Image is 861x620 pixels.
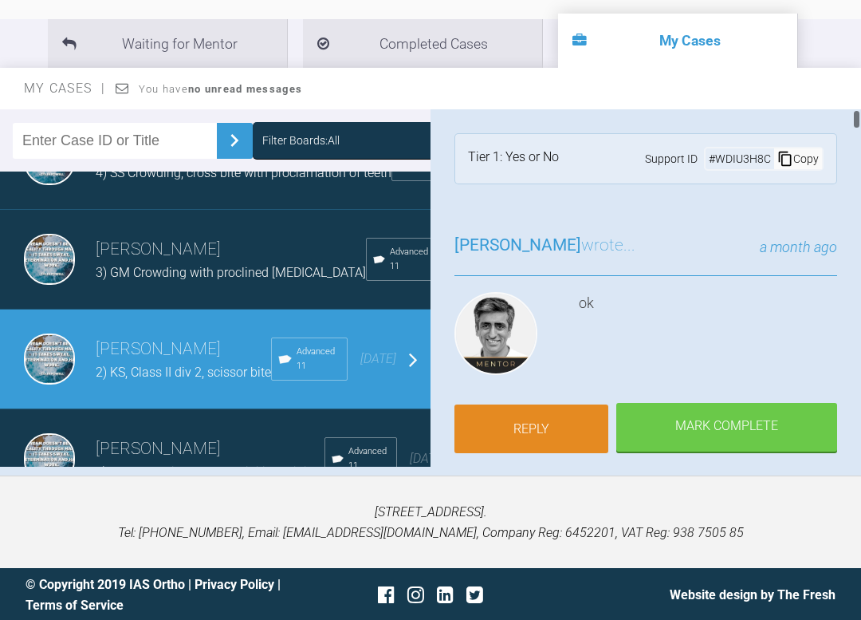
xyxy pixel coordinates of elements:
div: Mark Complete [616,403,837,452]
span: 2) KS, Class II div 2, scissor bite [96,365,271,380]
a: Terms of Service [26,598,124,613]
img: Waseem Farooq [24,433,75,484]
h3: wrote... [454,232,635,259]
h3: [PERSON_NAME] [96,236,366,263]
img: Waseem Farooq [24,334,75,385]
strong: no unread messages [188,83,302,95]
span: [DATE] [410,451,446,466]
li: Waiting for Mentor [48,19,287,68]
input: Enter Case ID or Title [13,123,217,159]
div: Copy [774,148,822,169]
span: [DATE] [360,351,396,366]
span: Advanced 11 [297,345,340,373]
span: My Cases [24,81,106,96]
span: a month ago [760,239,837,255]
p: [STREET_ADDRESS]. Tel: [PHONE_NUMBER], Email: [EMAIL_ADDRESS][DOMAIN_NAME], Company Reg: 6452201,... [26,502,835,543]
img: Waseem Farooq [24,234,75,285]
span: You have [139,83,302,95]
a: Reply [454,405,608,454]
li: Completed Cases [303,19,542,68]
li: My Cases [558,14,797,68]
span: Advanced 11 [348,444,390,473]
span: [PERSON_NAME] [454,235,581,255]
div: Tier 1: Yes or No [468,147,559,171]
div: # WDIU3H8C [706,150,774,168]
img: Asif Chatoo [454,292,537,375]
span: Advanced 11 [390,245,431,274]
span: Support ID [645,150,698,168]
h3: [PERSON_NAME] [96,336,271,363]
a: Website design by The Fresh [670,587,835,602]
div: ok [579,292,837,381]
h3: [PERSON_NAME] [96,436,324,463]
a: Privacy Policy [195,577,274,592]
span: 3) GM Crowding with proclined [MEDICAL_DATA] [96,265,366,280]
div: © Copyright 2019 IAS Ortho | | [26,575,296,615]
div: Filter Boards: All [262,132,340,149]
img: chevronRight.28bd32b0.svg [222,128,247,153]
span: 4) SS Crowding, cross bite with proclamation of teeth [96,165,391,180]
